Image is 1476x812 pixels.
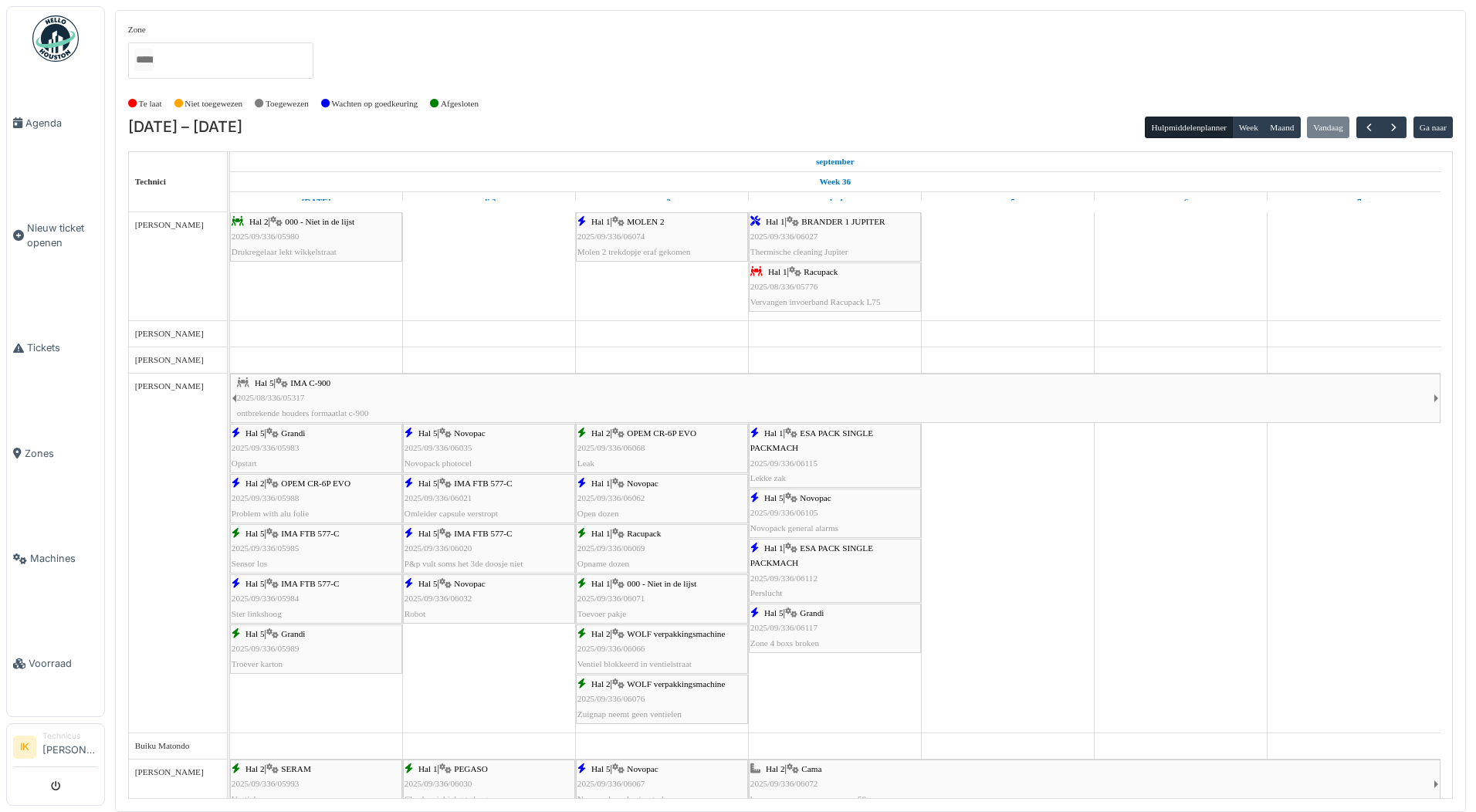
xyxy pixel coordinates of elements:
[627,479,658,488] span: Novopac
[245,579,265,588] span: Hal 5
[764,608,784,617] span: Hal 5
[298,192,335,211] a: 1 september 2025
[766,217,785,226] span: Hal 1
[266,97,309,110] label: Toegewezen
[591,764,611,773] span: Hal 5
[7,70,104,175] a: Agenda
[405,762,574,807] div: |
[577,526,746,571] div: |
[591,679,611,689] span: Hal 2
[750,232,818,241] span: 2025/09/336/06027
[290,378,330,387] span: IMA C-900
[7,401,104,506] a: Zones
[237,393,305,402] span: 2025/08/336/05317
[1356,117,1382,139] button: Vorige
[577,443,645,452] span: 2025/09/336/06068
[42,730,98,742] div: Technicus
[801,764,821,773] span: Cama
[764,493,784,502] span: Hal 5
[232,794,256,804] span: Ventiel
[454,579,485,588] span: Novopac
[577,426,746,471] div: |
[7,611,104,716] a: Voorraad
[577,509,619,518] span: Open dozen
[750,573,818,583] span: 2025/09/336/06112
[591,579,611,588] span: Hal 1
[454,428,485,438] span: Novopac
[405,458,472,468] span: Novopack photocel
[591,529,611,538] span: Hal 1
[577,232,645,241] span: 2025/09/336/06074
[577,493,645,502] span: 2025/09/336/06062
[405,526,574,571] div: |
[7,296,104,401] a: Tickets
[245,764,265,773] span: Hal 2
[405,794,488,804] span: Checkweighinhg te laag
[245,428,265,438] span: Hal 5
[1381,117,1407,139] button: Volgende
[255,378,274,387] span: Hal 5
[232,247,337,256] span: Drukregelaar lekt wikkelstraat
[184,97,242,110] label: Niet toegewezen
[577,709,682,719] span: Zuignap neemt geen ventielen
[405,509,498,518] span: Omleider capsule verstropt
[405,543,472,553] span: 2025/09/336/06020
[577,577,746,621] div: |
[750,297,881,306] span: Vervangen invoerband Racupack L75
[1307,117,1349,138] button: Vandaag
[577,215,746,259] div: |
[232,762,401,807] div: |
[249,217,269,226] span: Hal 2
[577,644,645,653] span: 2025/09/336/06066
[29,656,98,671] span: Voorraad
[591,217,611,226] span: Hal 1
[281,428,305,438] span: Grandi
[42,730,98,763] li: [PERSON_NAME]
[232,559,267,568] span: Sensor los
[812,152,858,171] a: 1 september 2025
[281,629,305,638] span: Grandi
[135,177,166,186] span: Technici
[418,529,438,538] span: Hal 5
[577,659,692,668] span: Ventiel blokkeerd in ventielstraat
[135,220,204,229] span: [PERSON_NAME]
[750,638,819,648] span: Zone 4 boxs broken
[1170,192,1192,211] a: 6 september 2025
[281,579,339,588] span: IMA FTB 577-C
[627,217,664,226] span: MOLEN 2
[232,543,300,553] span: 2025/09/336/05985
[405,594,472,603] span: 2025/09/336/06032
[627,764,658,773] span: Novopac
[405,609,425,618] span: Robot
[245,479,265,488] span: Hal 2
[750,523,838,533] span: Novopack general alarms
[405,577,574,621] div: |
[627,629,725,638] span: WOLF verpakkingsmachine
[232,526,401,571] div: |
[1413,117,1454,138] button: Ga naar
[750,794,866,804] span: koppen cama aanpassen voor x50
[245,529,265,538] span: Hal 5
[418,579,438,588] span: Hal 5
[577,677,746,722] div: |
[128,23,146,36] label: Zone
[750,428,873,452] span: ESA PACK SINGLE PACKMACH
[627,428,696,438] span: OPEM CR-6P EVO
[577,694,645,703] span: 2025/09/336/06076
[135,355,204,364] span: [PERSON_NAME]
[232,458,257,468] span: Opstart
[577,543,645,553] span: 2025/09/336/06069
[135,767,204,776] span: [PERSON_NAME]
[750,426,919,486] div: |
[801,217,885,226] span: BRANDER 1 JUPITER
[750,779,818,788] span: 2025/09/336/06072
[281,479,350,488] span: OPEM CR-6P EVO
[405,559,523,568] span: P&p vult soms het 3de doosje niet
[750,247,848,256] span: Thermische cleaning Jupiter
[1232,117,1264,138] button: Week
[232,577,401,621] div: |
[245,629,265,638] span: Hal 5
[135,741,190,750] span: Buiku Matondo
[750,606,919,651] div: |
[479,192,500,211] a: 2 september 2025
